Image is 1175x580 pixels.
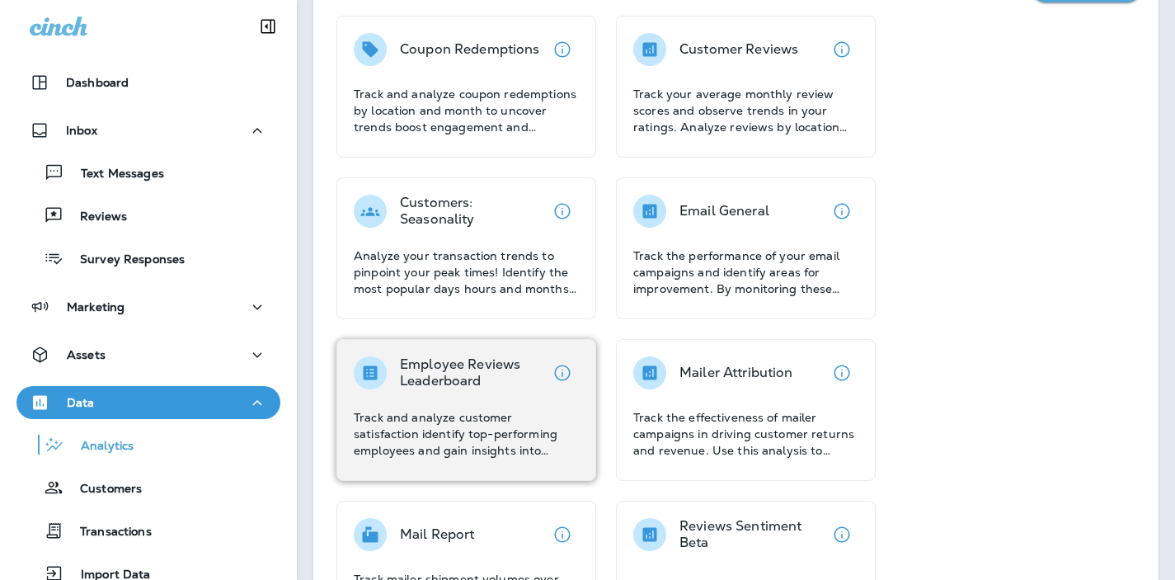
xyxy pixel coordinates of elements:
[63,525,152,540] p: Transactions
[16,470,280,505] button: Customers
[16,427,280,462] button: Analytics
[546,33,579,66] button: View details
[400,356,546,389] p: Employee Reviews Leaderboard
[16,198,280,233] button: Reviews
[66,76,129,89] p: Dashboard
[679,518,825,551] p: Reviews Sentiment Beta
[245,10,291,43] button: Collapse Sidebar
[546,195,579,228] button: View details
[16,513,280,548] button: Transactions
[16,241,280,276] button: Survey Responses
[825,518,858,551] button: View details
[679,203,769,219] p: Email General
[400,41,540,58] p: Coupon Redemptions
[400,526,475,543] p: Mail Report
[633,409,858,459] p: Track the effectiveness of mailer campaigns in driving customer returns and revenue. Use this ana...
[16,338,280,371] button: Assets
[825,195,858,228] button: View details
[63,482,142,497] p: Customers
[679,41,798,58] p: Customer Reviews
[63,210,127,225] p: Reviews
[825,33,858,66] button: View details
[67,396,95,409] p: Data
[633,248,858,297] p: Track the performance of your email campaigns and identify areas for improvement. By monitoring t...
[64,439,134,455] p: Analytics
[16,66,280,99] button: Dashboard
[16,386,280,419] button: Data
[400,195,546,228] p: Customers: Seasonality
[67,348,106,361] p: Assets
[825,356,858,389] button: View details
[67,300,125,314] p: Marketing
[16,290,280,323] button: Marketing
[16,114,280,147] button: Inbox
[354,248,579,297] p: Analyze your transaction trends to pinpoint your peak times! Identify the most popular days hours...
[546,518,579,551] button: View details
[66,124,97,137] p: Inbox
[63,252,185,268] p: Survey Responses
[679,365,793,381] p: Mailer Attribution
[354,86,579,135] p: Track and analyze coupon redemptions by location and month to uncover trends boost engagement and...
[354,409,579,459] p: Track and analyze customer satisfaction identify top-performing employees and gain insights into ...
[633,86,858,135] p: Track your average monthly review scores and observe trends in your ratings. Analyze reviews by l...
[64,167,164,182] p: Text Messages
[16,155,280,190] button: Text Messages
[546,356,579,389] button: View details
